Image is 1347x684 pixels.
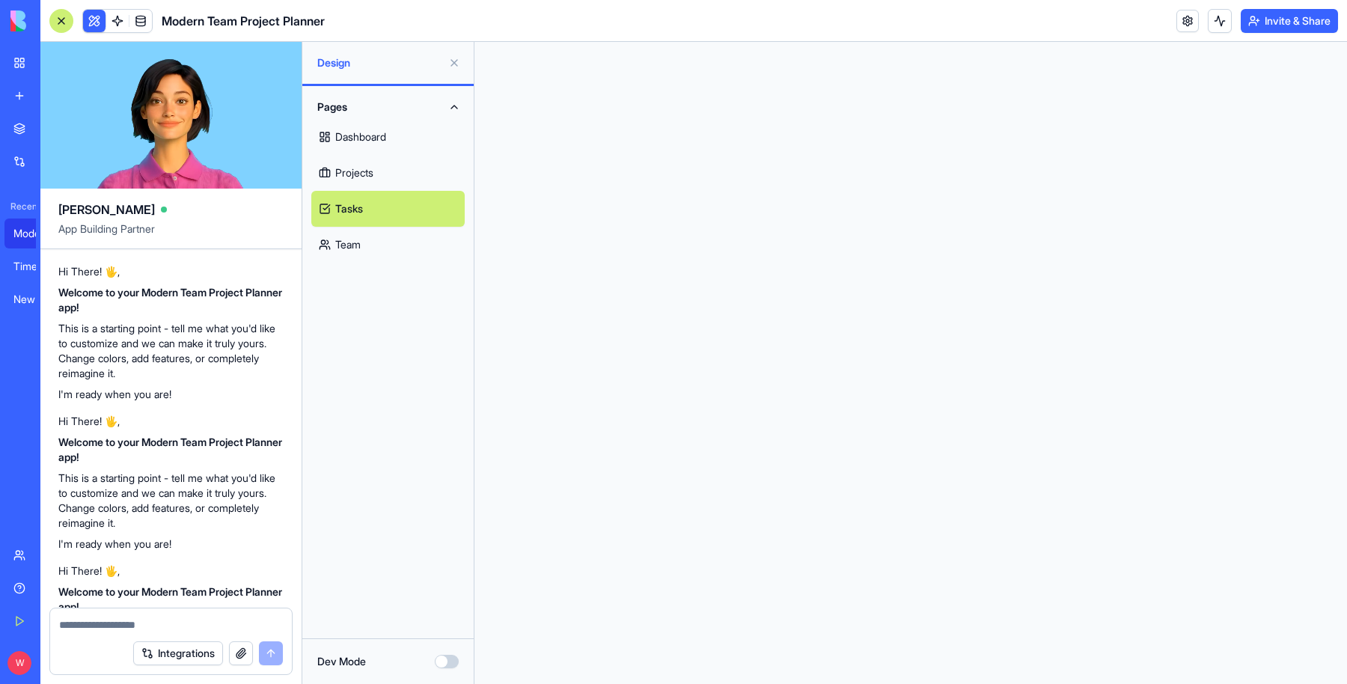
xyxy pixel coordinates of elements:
button: Pages [311,95,465,119]
a: Dashboard [311,119,465,155]
span: Modern Team Project Planner [162,12,325,30]
p: Hi There! 🖐️, [58,414,284,429]
a: Team [311,227,465,263]
p: Hi There! 🖐️, [58,264,284,279]
span: Recent [4,201,36,213]
p: Hi There! 🖐️, [58,564,284,578]
span: [PERSON_NAME] [58,201,155,219]
div: Modern Team Project Planner [13,226,55,241]
a: New App חיבור לינקדאין [4,284,64,314]
div: TimeTracker Pro [13,259,55,274]
p: I'm ready when you are! [58,387,284,402]
label: Dev Mode [317,654,366,669]
span: App Building Partner [58,222,284,248]
strong: Welcome to your Modern Team Project Planner app! [58,286,282,314]
div: New App חיבור לינקדאין [13,292,55,307]
a: TimeTracker Pro [4,251,64,281]
strong: Welcome to your Modern Team Project Planner app! [58,585,282,613]
p: This is a starting point - tell me what you'd like to customize and we can make it truly yours. C... [58,321,284,381]
button: Invite & Share [1241,9,1338,33]
a: Projects [311,155,465,191]
button: Integrations [133,641,223,665]
span: W [7,651,31,675]
a: Modern Team Project Planner [4,219,64,248]
img: logo [10,10,103,31]
p: I'm ready when you are! [58,537,284,552]
strong: Welcome to your Modern Team Project Planner app! [58,436,282,463]
span: Design [317,55,442,70]
a: Tasks [311,191,465,227]
p: This is a starting point - tell me what you'd like to customize and we can make it truly yours. C... [58,471,284,531]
